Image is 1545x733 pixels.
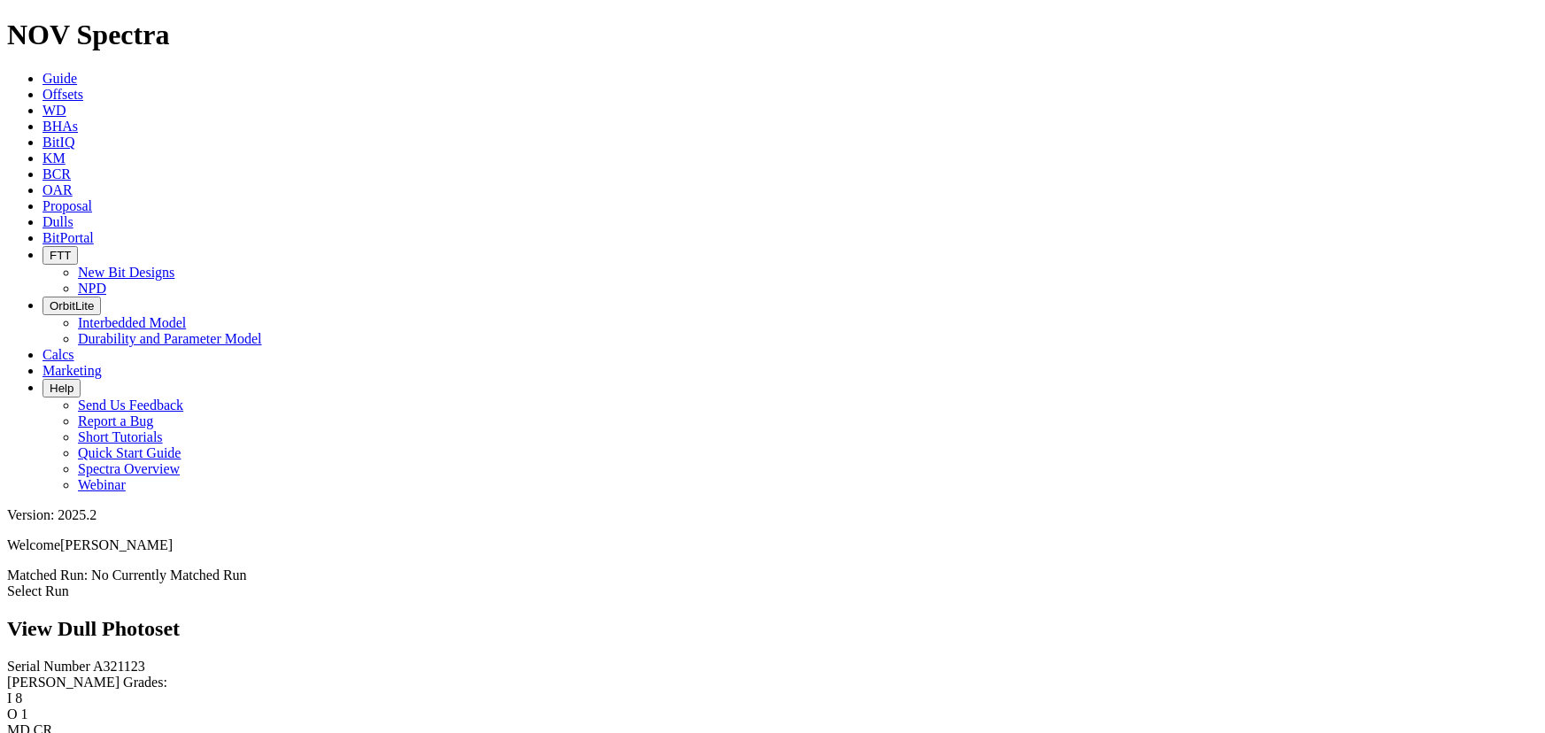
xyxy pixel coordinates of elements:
[21,706,28,721] span: 1
[42,246,78,265] button: FTT
[93,659,145,674] span: A321123
[78,315,186,330] a: Interbedded Model
[42,214,73,229] a: Dulls
[78,461,180,476] a: Spectra Overview
[78,413,153,428] a: Report a Bug
[7,567,88,583] span: Matched Run:
[42,182,73,197] a: OAR
[50,299,94,312] span: OrbitLite
[42,71,77,86] a: Guide
[42,166,71,181] a: BCR
[42,135,74,150] a: BitIQ
[7,583,69,598] a: Select Run
[42,198,92,213] a: Proposal
[78,397,183,413] a: Send Us Feedback
[7,691,12,706] label: I
[78,281,106,296] a: NPD
[7,617,1538,641] h2: View Dull Photoset
[60,537,173,552] span: [PERSON_NAME]
[15,691,22,706] span: 8
[78,445,181,460] a: Quick Start Guide
[78,477,126,492] a: Webinar
[42,347,74,362] a: Calcs
[42,150,66,166] a: KM
[78,429,163,444] a: Short Tutorials
[42,363,102,378] a: Marketing
[42,297,101,315] button: OrbitLite
[42,103,66,118] a: WD
[42,379,81,397] button: Help
[50,382,73,395] span: Help
[91,567,247,583] span: No Currently Matched Run
[7,19,1538,51] h1: NOV Spectra
[7,507,1538,523] div: Version: 2025.2
[7,706,18,721] label: O
[7,675,1538,691] div: [PERSON_NAME] Grades:
[42,230,94,245] a: BitPortal
[50,249,71,262] span: FTT
[42,87,83,102] a: Offsets
[78,265,174,280] a: New Bit Designs
[78,331,262,346] a: Durability and Parameter Model
[7,537,1538,553] p: Welcome
[42,119,78,134] a: BHAs
[7,659,90,674] label: Serial Number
